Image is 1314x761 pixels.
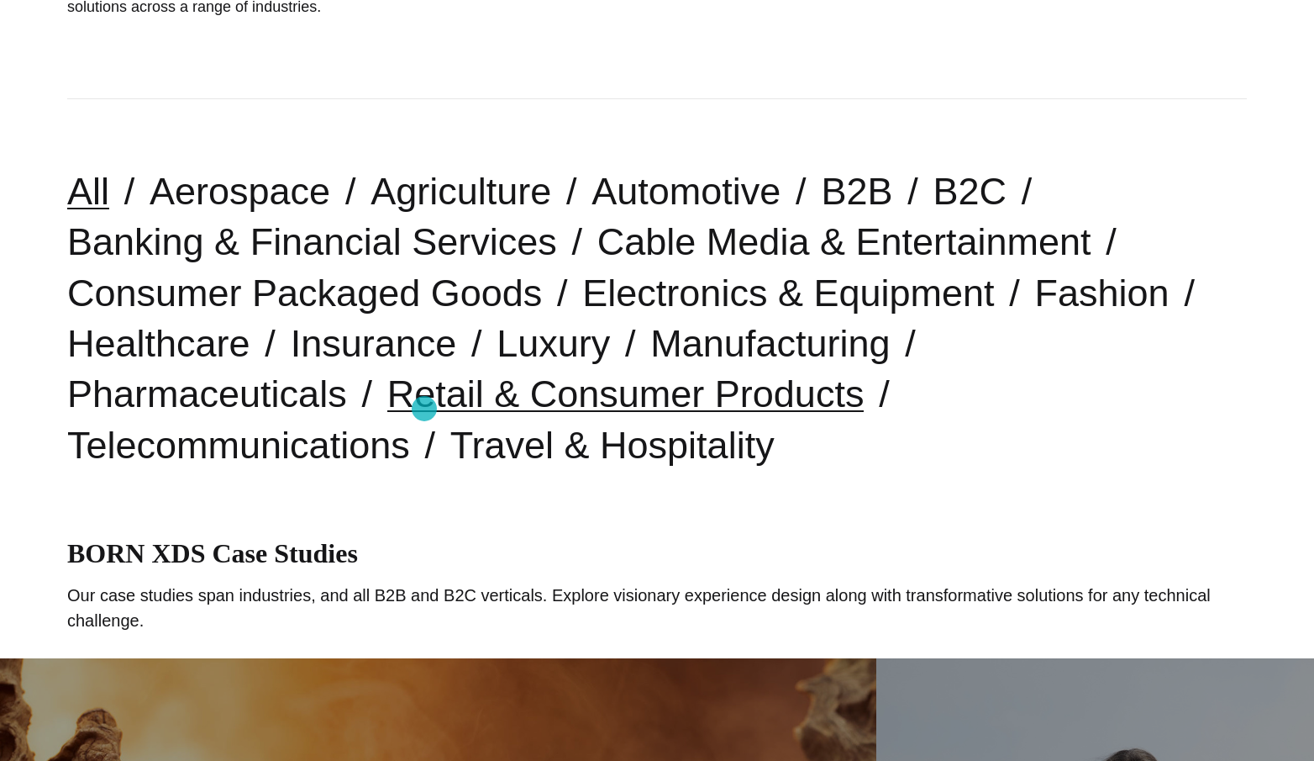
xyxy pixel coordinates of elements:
[497,322,610,365] a: Luxury
[650,322,890,365] a: Manufacturing
[591,170,781,213] a: Automotive
[67,322,250,365] a: Healthcare
[67,170,109,213] a: All
[821,170,892,213] a: B2B
[67,373,347,415] a: Pharmaceuticals
[291,322,457,365] a: Insurance
[67,220,557,263] a: Banking & Financial Services
[67,272,542,314] a: Consumer Packaged Goods
[150,170,330,213] a: Aerospace
[1035,272,1169,314] a: Fashion
[67,538,1247,569] h1: BORN XDS Case Studies
[450,424,775,467] a: Travel & Hospitality
[582,272,994,314] a: Electronics & Equipment
[67,424,410,467] a: Telecommunications
[387,373,865,415] a: Retail & Consumer Products
[597,220,1091,263] a: Cable Media & Entertainment
[67,583,1247,633] p: Our case studies span industries, and all B2B and B2C verticals. Explore visionary experience des...
[933,170,1007,213] a: B2C
[371,170,551,213] a: Agriculture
